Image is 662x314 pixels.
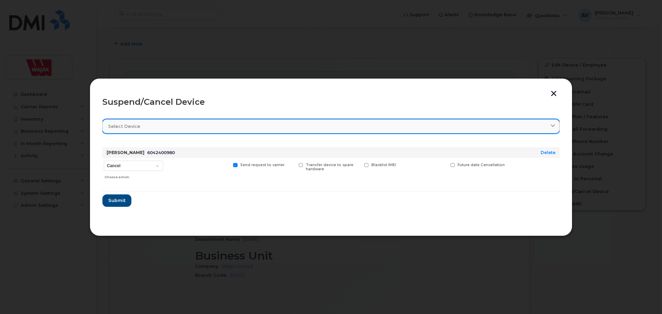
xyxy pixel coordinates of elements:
input: Transfer device to spare hardware [290,163,294,166]
span: Send request to carrier [240,163,284,167]
span: Transfer device to spare hardware [306,163,353,172]
strong: [PERSON_NAME] [107,150,144,155]
span: Submit [108,197,126,204]
button: Submit [102,194,131,207]
div: Choose action [104,172,163,180]
a: Delete [541,150,555,155]
span: Future date Cancellation [458,163,505,167]
input: Send request to carrier [225,163,228,166]
span: 6042400980 [147,150,175,155]
input: Future date Cancellation [442,163,445,166]
a: Select device [102,119,560,133]
span: Select device [108,123,140,130]
input: Blacklist IMEI [356,163,359,166]
span: Blacklist IMEI [371,163,396,167]
div: Suspend/Cancel Device [102,98,560,106]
